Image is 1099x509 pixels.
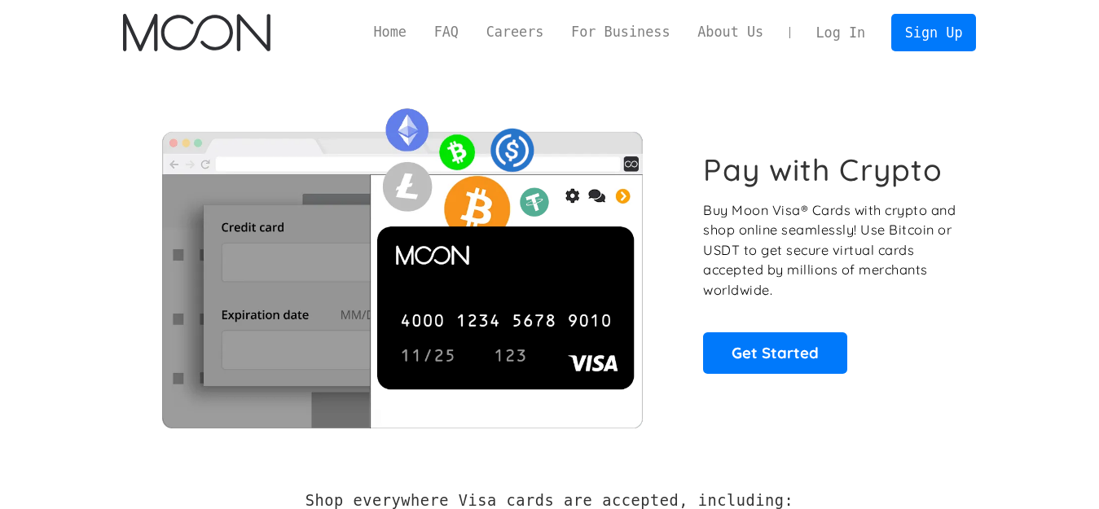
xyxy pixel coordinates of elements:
[802,15,879,50] a: Log In
[891,14,976,50] a: Sign Up
[123,97,681,428] img: Moon Cards let you spend your crypto anywhere Visa is accepted.
[703,332,847,373] a: Get Started
[557,22,684,42] a: For Business
[703,200,958,301] p: Buy Moon Visa® Cards with crypto and shop online seamlessly! Use Bitcoin or USDT to get secure vi...
[360,22,420,42] a: Home
[123,14,270,51] img: Moon Logo
[703,151,943,188] h1: Pay with Crypto
[123,14,270,51] a: home
[473,22,557,42] a: Careers
[684,22,777,42] a: About Us
[420,22,473,42] a: FAQ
